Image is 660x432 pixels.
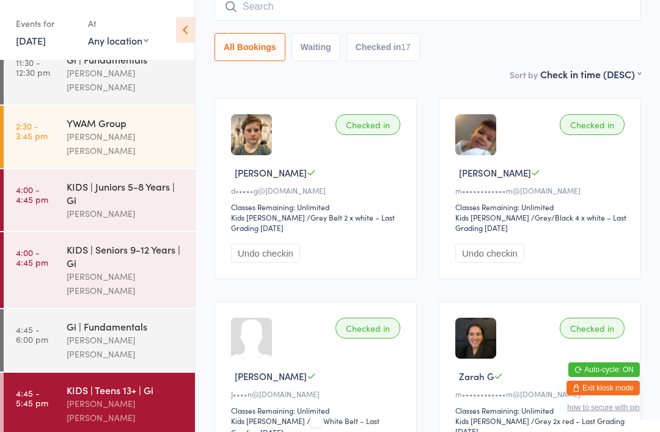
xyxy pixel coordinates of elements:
div: Kids [PERSON_NAME] [231,416,305,426]
div: Gi | Fundamentals [67,320,185,333]
div: At [88,13,148,34]
button: Auto-cycle: ON [568,362,640,377]
div: KIDS | Juniors 5-8 Years | Gi [67,180,185,207]
time: 4:45 - 6:00 pm [16,324,48,344]
img: image1693959699.png [455,114,496,155]
div: Kids [PERSON_NAME] [455,416,529,426]
button: Checked in17 [346,33,420,61]
span: [PERSON_NAME] [235,370,307,383]
button: Exit kiosk mode [566,381,640,395]
div: Checked in [560,114,625,135]
div: Checked in [335,114,400,135]
a: 4:45 -6:00 pmGi | Fundamentals[PERSON_NAME] [PERSON_NAME] [4,309,195,372]
div: Classes Remaining: Unlimited [455,202,628,212]
div: Kids [PERSON_NAME] [455,212,529,222]
a: [DATE] [16,34,46,47]
div: Classes Remaining: Unlimited [231,405,404,416]
div: d•••••g@[DOMAIN_NAME] [231,185,404,196]
div: [PERSON_NAME] [67,207,185,221]
div: Checked in [560,318,625,339]
button: Undo checkin [455,244,524,263]
div: [PERSON_NAME] [PERSON_NAME] [67,66,185,94]
div: Classes Remaining: Unlimited [231,202,404,212]
div: [PERSON_NAME] [PERSON_NAME] [67,130,185,158]
a: 11:30 -12:30 pmGi | Fundamentals[PERSON_NAME] [PERSON_NAME] [4,42,195,104]
div: Any location [88,34,148,47]
span: / Grey/Black 4 x white – Last Grading [DATE] [455,212,626,233]
div: J••••n@[DOMAIN_NAME] [231,389,404,399]
div: Events for [16,13,76,34]
div: m••••••••••••m@[DOMAIN_NAME] [455,185,628,196]
div: Classes Remaining: Unlimited [455,405,628,416]
div: [PERSON_NAME] [PERSON_NAME] [67,397,185,425]
img: image1720426668.png [231,114,272,155]
div: m••••••••••••m@[DOMAIN_NAME] [455,389,628,399]
time: 11:30 - 12:30 pm [16,57,50,77]
time: 4:45 - 5:45 pm [16,388,48,408]
span: [PERSON_NAME] [459,166,531,179]
button: Waiting [291,33,340,61]
span: Zarah G [459,370,494,383]
button: Undo checkin [231,244,300,263]
div: [PERSON_NAME] [PERSON_NAME] [67,269,185,298]
img: image1747807912.png [455,318,496,359]
label: Sort by [510,68,538,81]
button: All Bookings [215,33,285,61]
span: / Grey Belt 2 x white – Last Grading [DATE] [231,212,395,233]
div: YWAM Group [67,116,185,130]
div: KIDS | Seniors 9-12 Years | Gi [67,243,185,269]
time: 2:30 - 3:45 pm [16,121,48,141]
a: 4:00 -4:45 pmKIDS | Seniors 9-12 Years | Gi[PERSON_NAME] [PERSON_NAME] [4,232,195,308]
div: KIDS | Teens 13+ | Gi [67,383,185,397]
div: Kids [PERSON_NAME] [231,212,305,222]
div: 17 [401,42,411,52]
button: how to secure with pin [567,403,640,412]
a: 2:30 -3:45 pmYWAM Group[PERSON_NAME] [PERSON_NAME] [4,106,195,168]
span: [PERSON_NAME] [235,166,307,179]
a: 4:00 -4:45 pmKIDS | Juniors 5-8 Years | Gi[PERSON_NAME] [4,169,195,231]
time: 4:00 - 4:45 pm [16,247,48,267]
div: Checked in [335,318,400,339]
div: [PERSON_NAME] [PERSON_NAME] [67,333,185,361]
time: 4:00 - 4:45 pm [16,185,48,204]
div: Check in time (DESC) [540,67,641,81]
